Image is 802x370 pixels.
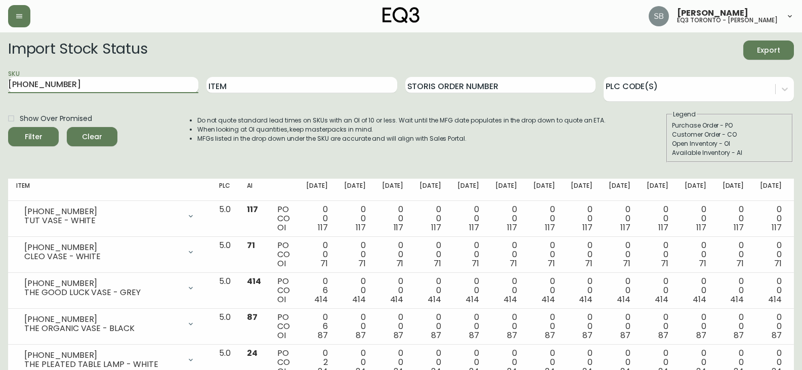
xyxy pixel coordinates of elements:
span: 87 [658,330,668,341]
div: [PHONE_NUMBER] [24,351,181,360]
div: 0 0 [609,277,630,304]
span: 117 [545,222,555,233]
span: 414 [768,294,782,305]
div: 0 0 [344,313,366,340]
div: Available Inventory - AI [672,148,787,157]
span: Clear [75,131,109,143]
div: [PHONE_NUMBER] [24,315,181,324]
div: 0 0 [344,277,366,304]
div: Filter [25,131,43,143]
th: [DATE] [714,179,752,201]
li: When looking at OI quantities, keep masterpacks in mind. [197,125,606,134]
span: 117 [356,222,366,233]
span: 117 [772,222,782,233]
span: 71 [774,258,782,269]
span: 87 [545,330,555,341]
div: Purchase Order - PO [672,121,787,130]
span: 87 [394,330,404,341]
span: 414 [390,294,404,305]
span: 117 [734,222,744,233]
div: 0 0 [306,241,328,268]
div: 0 0 [647,313,668,340]
span: 24 [247,347,258,359]
span: 414 [352,294,366,305]
span: 414 [428,294,441,305]
div: 0 0 [609,313,630,340]
span: 71 [247,239,255,251]
div: 0 0 [723,277,744,304]
div: CLEO VASE - WHITE [24,252,181,261]
span: 71 [358,258,366,269]
div: 0 0 [382,205,404,232]
span: OI [277,258,286,269]
span: 117 [318,222,328,233]
span: 87 [734,330,744,341]
div: 0 0 [760,313,782,340]
th: AI [239,179,269,201]
div: 0 0 [419,205,441,232]
span: 87 [356,330,366,341]
div: 0 0 [685,205,706,232]
div: 0 0 [647,205,668,232]
th: [DATE] [298,179,336,201]
span: 87 [620,330,630,341]
span: OI [277,330,286,341]
div: THE ORGANIC VASE - BLACK [24,324,181,333]
div: [PHONE_NUMBER]TUT VASE - WHITE [16,205,203,227]
span: 71 [736,258,744,269]
legend: Legend [672,110,697,119]
th: [DATE] [374,179,412,201]
th: [DATE] [677,179,714,201]
span: 71 [661,258,668,269]
span: 87 [247,311,258,323]
span: 117 [469,222,479,233]
div: [PHONE_NUMBER]CLEO VASE - WHITE [16,241,203,263]
div: 0 0 [685,277,706,304]
span: 71 [510,258,517,269]
div: 0 0 [495,277,517,304]
span: 71 [623,258,630,269]
span: 87 [318,330,328,341]
div: 0 0 [382,277,404,304]
span: 414 [579,294,593,305]
span: 414 [655,294,668,305]
span: 414 [466,294,479,305]
div: 0 0 [533,313,555,340]
div: 0 0 [495,205,517,232]
div: 0 0 [457,205,479,232]
td: 5.0 [211,309,239,345]
td: 5.0 [211,273,239,309]
button: Export [743,40,794,60]
div: 0 0 [723,313,744,340]
div: 0 0 [760,277,782,304]
div: 0 6 [306,277,328,304]
span: 71 [396,258,404,269]
span: 87 [507,330,517,341]
div: 0 0 [457,313,479,340]
div: 0 0 [571,277,593,304]
span: 71 [472,258,479,269]
span: 117 [658,222,668,233]
span: 414 [503,294,517,305]
div: 0 0 [760,205,782,232]
span: 117 [620,222,630,233]
span: OI [277,222,286,233]
span: 414 [314,294,328,305]
span: 117 [696,222,706,233]
span: 87 [582,330,593,341]
h2: Import Stock Status [8,40,147,60]
div: 0 0 [609,241,630,268]
div: 0 0 [382,241,404,268]
span: 414 [541,294,555,305]
div: 0 0 [306,205,328,232]
div: 0 0 [647,241,668,268]
span: 71 [320,258,328,269]
div: PO CO [277,313,290,340]
div: Open Inventory - OI [672,139,787,148]
div: 0 0 [344,241,366,268]
span: 414 [247,275,261,287]
div: 0 0 [571,205,593,232]
div: THE PLEATED TABLE LAMP - WHITE [24,360,181,369]
span: Export [751,44,786,57]
th: [DATE] [336,179,374,201]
